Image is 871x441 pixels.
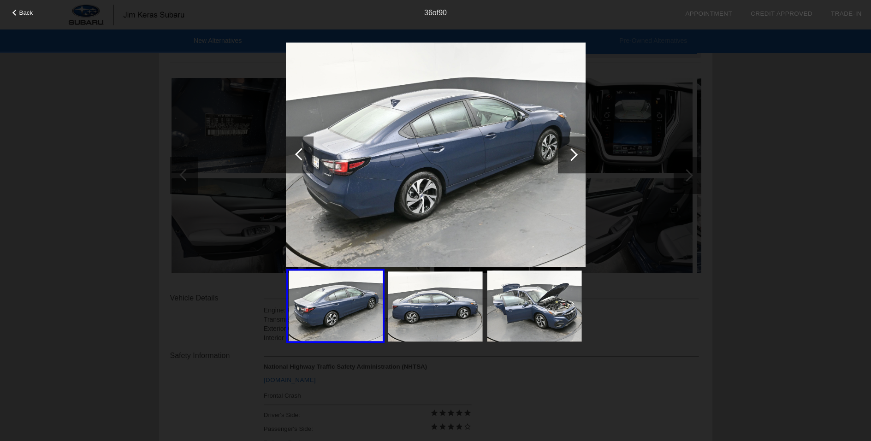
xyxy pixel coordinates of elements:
[487,270,581,341] img: 38.jpg
[424,9,433,17] span: 36
[286,42,586,267] img: 36.jpg
[685,10,732,17] a: Appointment
[831,10,862,17] a: Trade-In
[751,10,812,17] a: Credit Approved
[19,9,33,16] span: Back
[438,9,447,17] span: 90
[388,271,482,341] img: 37.jpg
